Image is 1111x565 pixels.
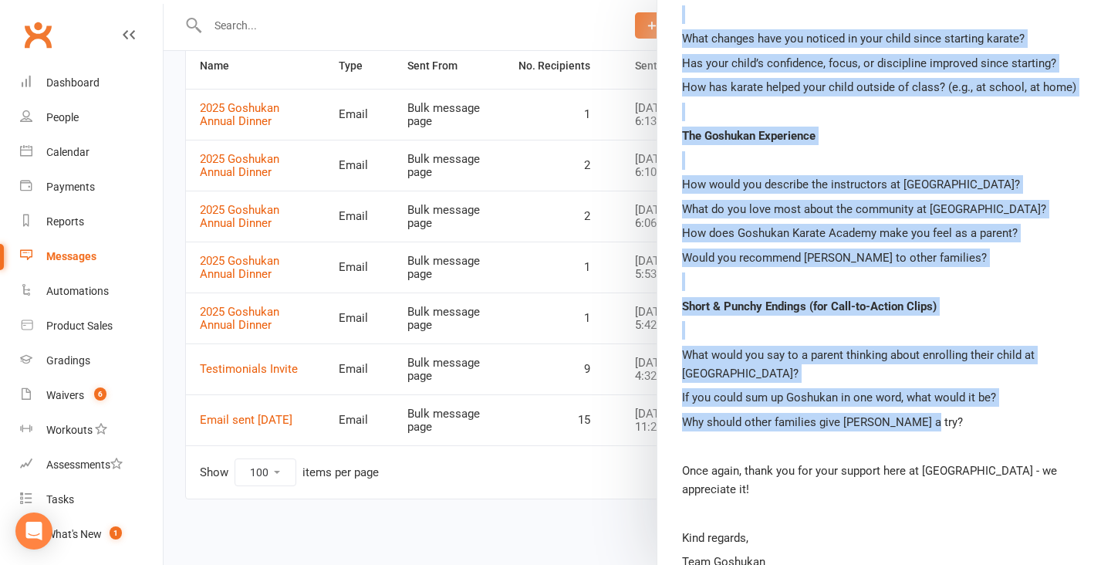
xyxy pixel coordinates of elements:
[20,239,163,274] a: Messages
[94,387,106,401] span: 6
[20,170,163,205] a: Payments
[682,78,1086,96] p: How has karate helped your child outside of class? (e.g., at school, at home)
[15,513,52,550] div: Open Intercom Messenger
[20,309,163,343] a: Product Sales
[20,205,163,239] a: Reports
[46,493,74,506] div: Tasks
[20,274,163,309] a: Automations
[46,320,113,332] div: Product Sales
[46,424,93,436] div: Workouts
[682,175,1086,194] p: How would you describe the instructors at [GEOGRAPHIC_DATA]?
[682,224,1086,242] p: How does Goshukan Karate Academy make you feel as a parent?
[46,111,79,123] div: People
[682,54,1086,73] p: Has your child’s confidence, focus, or discipline improved since starting?
[682,462,1086,499] p: Once again, thank you for your support here at [GEOGRAPHIC_DATA] - we appreciate it!
[682,29,1086,48] p: What changes have you noticed in your child since starting karate?
[20,378,163,413] a: Waivers 6
[46,528,102,540] div: What's New
[20,100,163,135] a: People
[20,343,163,378] a: Gradings
[682,413,1086,431] p: Why should other families give [PERSON_NAME] a try?
[682,529,1086,547] p: Kind regards,
[46,354,90,367] div: Gradings
[46,458,123,471] div: Assessments
[46,76,100,89] div: Dashboard
[110,526,122,540] span: 1
[20,66,163,100] a: Dashboard
[682,299,937,313] b: Short & Punchy Endings (for Call-to-Action Clips)
[46,250,96,262] div: Messages
[20,448,163,482] a: Assessments
[46,181,95,193] div: Payments
[682,346,1086,383] p: What would you say to a parent thinking about enrolling their child at [GEOGRAPHIC_DATA]?
[20,413,163,448] a: Workouts
[682,249,1086,267] p: Would you recommend [PERSON_NAME] to other families?
[46,215,84,228] div: Reports
[20,517,163,552] a: What's New1
[19,15,57,54] a: Clubworx
[46,389,84,401] div: Waivers
[20,482,163,517] a: Tasks
[682,388,1086,407] p: If you could sum up Goshukan in one word, what would it be?
[46,285,109,297] div: Automations
[682,200,1086,218] p: What do you love most about the community at [GEOGRAPHIC_DATA]?
[20,135,163,170] a: Calendar
[682,129,816,143] b: The Goshukan Experience
[46,146,89,158] div: Calendar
